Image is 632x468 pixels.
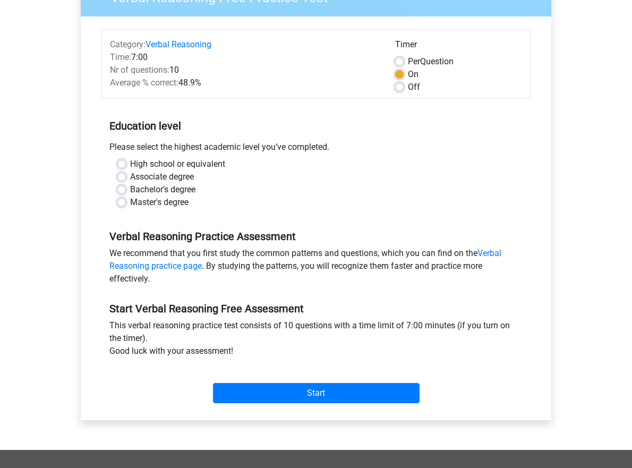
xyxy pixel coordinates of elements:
[130,196,189,209] label: Master's degree
[395,38,522,55] div: Timer
[408,56,420,66] span: Per
[110,78,178,88] span: Average % correct:
[109,302,523,315] h5: Start Verbal Reasoning Free Assessment
[102,51,387,64] div: 7:00
[130,183,195,196] label: Bachelor's degree
[130,158,225,171] label: High school or equivalent
[109,230,523,243] h5: Verbal Reasoning Practice Assessment
[110,65,169,75] span: Nr of questions:
[408,68,419,81] label: On
[109,115,523,137] h5: Education level
[130,171,194,183] label: Associate degree
[101,141,531,158] div: Please select the highest academic level you’ve completed.
[102,76,387,89] div: 48.9%
[101,247,531,290] div: We recommend that you first study the common patterns and questions, which you can find on the . ...
[146,39,211,49] a: Verbal Reasoning
[213,383,420,403] input: Start
[408,81,420,93] label: Off
[408,55,454,68] label: Question
[101,319,531,362] div: This verbal reasoning practice test consists of 10 questions with a time limit of 7:00 minutes (i...
[110,39,146,49] span: Category:
[102,64,387,76] div: 10
[110,52,131,62] span: Time:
